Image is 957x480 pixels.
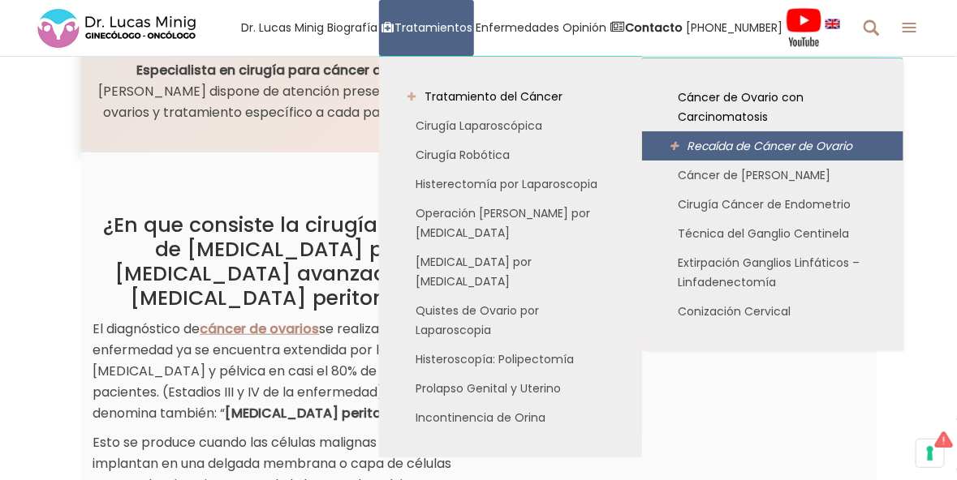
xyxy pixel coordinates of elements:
span: Opinión [563,19,606,37]
a: Extirpación Ganglios Linfáticos – Linfadenectomía [642,248,903,297]
span: Biografía [327,19,377,37]
span: Operación [PERSON_NAME] por [MEDICAL_DATA] [416,205,590,241]
span: Prolapso Genital y Uterino [416,380,561,396]
span: [MEDICAL_DATA] por [MEDICAL_DATA] [416,254,532,289]
a: Recaída de Cáncer de Ovario [642,131,903,161]
span: Dr. Lucas Minig [241,19,324,37]
span: Cáncer de [PERSON_NAME] [678,167,830,183]
a: Cirugía Cáncer de Endometrio [642,190,903,219]
a: Cáncer de [PERSON_NAME] [642,161,903,190]
span: Conización Cervical [678,303,791,319]
a: Quistes de Ovario por Laparoscopia [380,296,641,345]
a: Operación [PERSON_NAME] por [MEDICAL_DATA] [380,199,641,247]
img: language english [826,19,840,28]
span: Cirugía Cáncer de Endometrio [678,196,851,212]
strong: Especialista en cirugía para cáncer de ovarios en [GEOGRAPHIC_DATA] [136,61,609,79]
a: Técnica del Ganglio Centinela [642,219,903,248]
span: Técnica del Ganglio Centinela [678,225,849,242]
span: Quistes de Ovario por Laparoscopia [416,302,539,338]
a: Cáncer de Ovario con Carcinomatosis [642,83,903,131]
img: Videos Youtube Ginecología [786,7,822,48]
strong: [MEDICAL_DATA] peritoneal [226,404,411,422]
span: Incontinencia de Orina [416,409,545,426]
span: Cáncer de Ovario con Carcinomatosis [678,89,804,125]
p: , [GEOGRAPHIC_DATA]. El doctor [PERSON_NAME] dispone de atención presencial en casos que sea nece... [93,60,864,144]
a: Prolapso Genital y Uterino [380,374,641,403]
a: Histerectomía por Laparoscopia [380,169,641,199]
a: Cirugía Laparoscópica [380,111,641,140]
span: Cirugía Laparoscópica [416,118,542,134]
span: Histeroscopía: Polipectomía [416,351,574,367]
span: Recaída de Cáncer de Ovario [687,138,852,154]
span: [PHONE_NUMBER] [686,19,782,37]
span: Cirugía Robótica [416,147,510,163]
a: [MEDICAL_DATA] por [MEDICAL_DATA] [380,247,641,296]
strong: Contacto [625,19,683,36]
a: Conización Cervical [642,297,903,326]
span: Tratamiento del Cáncer [425,88,563,105]
a: Cirugía Robótica [380,140,641,169]
a: Tratamiento del Cáncer [380,82,641,111]
span: Enfermedades [476,19,559,37]
a: Incontinencia de Orina [380,403,641,432]
a: Histeroscopía: Polipectomía [380,345,641,374]
span: Tratamientos [394,19,472,37]
span: Histerectomía por Laparoscopia [416,176,597,192]
a: cáncer de ovarios [200,319,320,338]
p: El diagnóstico de se realiza cuando la enfermedad ya se encuentra extendida por la [MEDICAL_DATA]... [93,319,467,424]
span: Extirpación Ganglios Linfáticos – Linfadenectomía [678,255,860,290]
h2: ¿En que consiste la cirugía radical de [MEDICAL_DATA] por [MEDICAL_DATA] avanzado con [MEDICAL_DA... [93,213,467,311]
